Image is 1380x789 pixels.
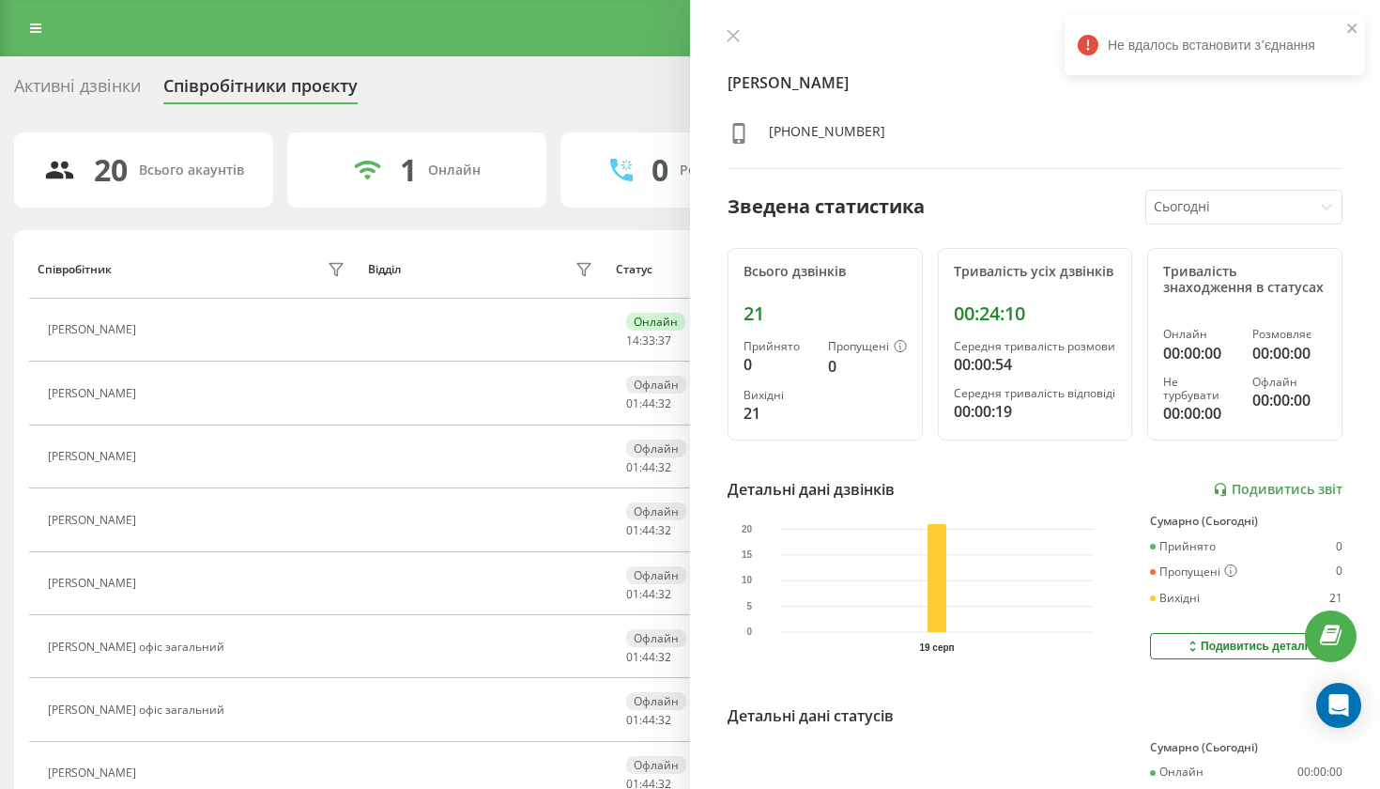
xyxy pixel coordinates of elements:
div: 21 [1329,592,1342,605]
text: 5 [747,601,753,611]
span: 32 [658,459,671,475]
div: [PERSON_NAME] [48,387,141,400]
span: 01 [626,649,639,665]
div: [PERSON_NAME] [48,577,141,590]
text: 19 серп [920,642,955,653]
span: 14 [626,333,639,348]
div: Всього дзвінків [744,264,907,280]
a: Подивитись звіт [1213,482,1342,498]
span: 01 [626,395,639,411]
text: 10 [742,576,753,586]
div: Офлайн [626,756,686,774]
div: Зведена статистика [728,193,925,221]
div: Вихідні [744,389,813,402]
div: Онлайн [428,162,481,178]
div: Розмовляють [680,162,771,178]
div: Тривалість знаходження в статусах [1163,264,1326,296]
div: [PERSON_NAME] [48,514,141,527]
div: 0 [828,355,907,378]
div: [PERSON_NAME] офіс загальний [48,641,229,654]
div: Прийнято [1150,540,1216,553]
span: 01 [626,459,639,475]
div: Сумарно (Сьогодні) [1150,515,1342,528]
div: Всього акаунтів [139,162,244,178]
span: 44 [642,459,655,475]
div: Тривалість усіх дзвінків [954,264,1117,280]
div: 0 [652,152,668,188]
div: Співробітник [38,263,112,276]
h4: [PERSON_NAME] [728,71,1342,94]
div: : : [626,397,671,410]
div: : : [626,524,671,537]
div: 00:00:54 [954,353,1117,376]
div: Онлайн [626,313,685,331]
text: 20 [742,524,753,534]
div: Онлайн [1150,766,1204,779]
div: [PHONE_NUMBER] [769,122,885,149]
div: 00:00:19 [954,400,1117,423]
div: [PERSON_NAME] [48,450,141,463]
div: Не вдалось встановити зʼєднання [1065,15,1365,75]
div: Офлайн [626,566,686,584]
div: : : [626,334,671,348]
div: 0 [1336,565,1342,580]
span: 01 [626,712,639,728]
div: 0 [744,353,813,376]
span: 44 [642,712,655,728]
div: Офлайн [1252,376,1326,389]
div: 00:00:00 [1163,402,1237,425]
div: Офлайн [626,692,686,710]
div: : : [626,714,671,727]
div: Не турбувати [1163,376,1237,403]
span: 32 [658,522,671,538]
div: Статус [616,263,652,276]
div: Пропущені [1150,565,1237,580]
div: Подивитись деталі [1185,639,1308,654]
span: 33 [642,333,655,348]
div: Розмовляє [1252,328,1326,341]
div: Open Intercom Messenger [1316,683,1361,728]
div: 20 [94,152,128,188]
span: 32 [658,586,671,602]
span: 44 [642,395,655,411]
span: 32 [658,712,671,728]
div: [PERSON_NAME] [48,323,141,336]
div: Офлайн [626,629,686,647]
text: 15 [742,549,753,560]
div: : : [626,461,671,474]
div: Вихідні [1150,592,1200,605]
div: 21 [744,402,813,425]
div: 1 [400,152,417,188]
div: Онлайн [1163,328,1237,341]
text: 0 [747,627,753,638]
div: Детальні дані дзвінків [728,478,895,501]
div: Активні дзвінки [14,76,141,105]
div: Детальні дані статусів [728,704,894,727]
div: Офлайн [626,440,686,457]
button: close [1346,21,1359,39]
button: Подивитись деталі [1150,633,1342,659]
div: Співробітники проєкту [163,76,358,105]
div: : : [626,651,671,664]
span: 32 [658,395,671,411]
div: 00:24:10 [954,302,1117,325]
div: 00:00:00 [1252,389,1326,411]
div: Сумарно (Сьогодні) [1150,741,1342,754]
div: : : [626,588,671,601]
div: Офлайн [626,503,686,520]
div: 0 [1336,540,1342,553]
span: 01 [626,586,639,602]
span: 44 [642,522,655,538]
div: Середня тривалість розмови [954,340,1117,353]
div: 00:00:00 [1297,766,1342,779]
span: 32 [658,649,671,665]
span: 01 [626,522,639,538]
div: Відділ [368,263,401,276]
span: 44 [642,586,655,602]
div: 00:00:00 [1163,342,1237,364]
div: Офлайн [626,376,686,394]
div: [PERSON_NAME] офіс загальний [48,704,229,717]
span: 37 [658,333,671,348]
div: 00:00:00 [1252,342,1326,364]
div: Прийнято [744,340,813,353]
